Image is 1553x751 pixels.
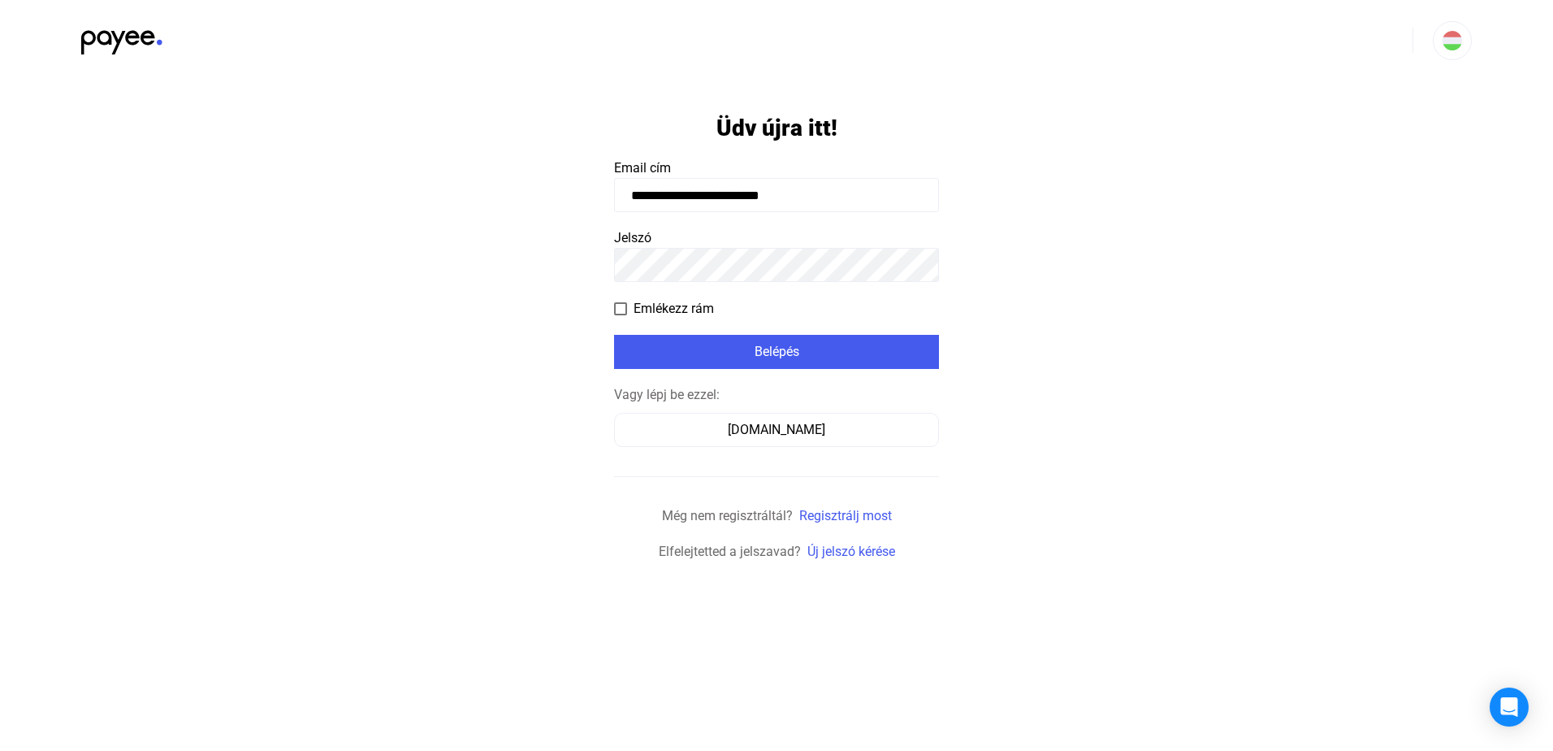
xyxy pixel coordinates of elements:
[659,544,801,559] span: Elfelejtetted a jelszavad?
[614,335,939,369] button: Belépés
[614,385,939,405] div: Vagy lépj be ezzel:
[662,508,793,523] span: Még nem regisztráltál?
[614,160,671,176] span: Email cím
[1443,31,1462,50] img: HU
[614,413,939,447] button: [DOMAIN_NAME]
[1433,21,1472,60] button: HU
[799,508,892,523] a: Regisztrálj most
[716,114,837,142] h1: Üdv újra itt!
[81,21,162,54] img: black-payee-blue-dot.svg
[634,299,714,319] span: Emlékezz rám
[1490,688,1529,727] div: Open Intercom Messenger
[614,422,939,437] a: [DOMAIN_NAME]
[807,544,895,559] a: Új jelszó kérése
[614,230,651,245] span: Jelszó
[619,342,934,362] div: Belépés
[620,420,933,440] div: [DOMAIN_NAME]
